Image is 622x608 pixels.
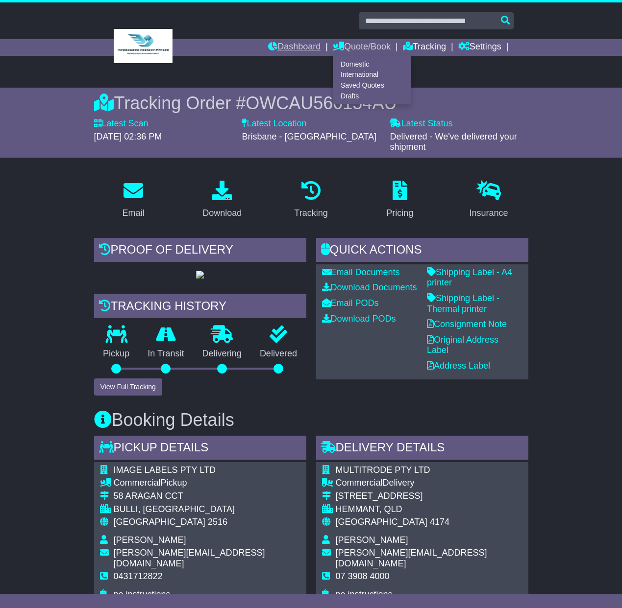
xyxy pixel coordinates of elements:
[333,39,391,56] a: Quote/Book
[333,59,411,70] a: Domestic
[114,571,163,581] span: 0431712822
[114,535,186,545] span: [PERSON_NAME]
[139,349,193,359] p: In Transit
[322,282,417,292] a: Download Documents
[94,238,306,264] div: Proof of Delivery
[94,410,528,430] h3: Booking Details
[202,207,242,220] div: Download
[94,436,306,462] div: Pickup Details
[333,91,411,101] a: Drafts
[336,478,522,489] div: Delivery
[196,177,248,223] a: Download
[336,517,427,527] span: [GEOGRAPHIC_DATA]
[116,177,151,223] a: Email
[114,478,300,489] div: Pickup
[114,589,171,599] span: no instructions
[463,177,514,223] a: Insurance
[336,465,430,475] span: MULTITRODE PTY LTD
[333,80,411,91] a: Saved Quotes
[94,132,162,141] span: [DATE] 02:36 PM
[336,548,487,568] span: [PERSON_NAME][EMAIL_ADDRESS][DOMAIN_NAME]
[246,93,397,113] span: OWCAU560154AU
[386,207,413,220] div: Pricing
[322,267,400,277] a: Email Documents
[114,491,300,502] div: 58 ARAGAN CCT
[242,118,306,129] label: Latest Location
[403,39,446,56] a: Tracking
[250,349,306,359] p: Delivered
[288,177,334,223] a: Tracking
[427,267,512,288] a: Shipping Label - A4 printer
[336,535,408,545] span: [PERSON_NAME]
[336,571,390,581] span: 07 3908 4000
[458,39,501,56] a: Settings
[390,132,517,152] span: Delivered - We've delivered your shipment
[268,39,321,56] a: Dashboard
[427,361,490,371] a: Address Label
[380,177,420,223] a: Pricing
[469,207,508,220] div: Insurance
[427,335,498,355] a: Original Address Label
[114,478,161,488] span: Commercial
[208,517,227,527] span: 2516
[94,378,162,396] button: View Full Tracking
[390,118,452,129] label: Latest Status
[336,504,522,515] div: HEMMANT, QLD
[94,294,306,321] div: Tracking history
[316,238,528,264] div: Quick Actions
[336,589,393,599] span: no instructions
[336,478,383,488] span: Commercial
[94,118,149,129] label: Latest Scan
[196,271,204,279] img: GetPodImage
[322,298,379,308] a: Email PODs
[114,465,216,475] span: IMAGE LABELS PTY LTD
[123,207,145,220] div: Email
[114,517,205,527] span: [GEOGRAPHIC_DATA]
[322,314,396,324] a: Download PODs
[94,349,139,359] p: Pickup
[430,517,449,527] span: 4174
[94,93,528,114] div: Tracking Order #
[333,70,411,80] a: International
[114,504,300,515] div: BULLI, [GEOGRAPHIC_DATA]
[333,56,411,104] div: Quote/Book
[294,207,327,220] div: Tracking
[193,349,250,359] p: Delivering
[316,436,528,462] div: Delivery Details
[336,491,522,502] div: [STREET_ADDRESS]
[242,132,376,141] span: Brisbane - [GEOGRAPHIC_DATA]
[114,548,265,568] span: [PERSON_NAME][EMAIL_ADDRESS][DOMAIN_NAME]
[427,319,507,329] a: Consignment Note
[427,293,499,314] a: Shipping Label - Thermal printer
